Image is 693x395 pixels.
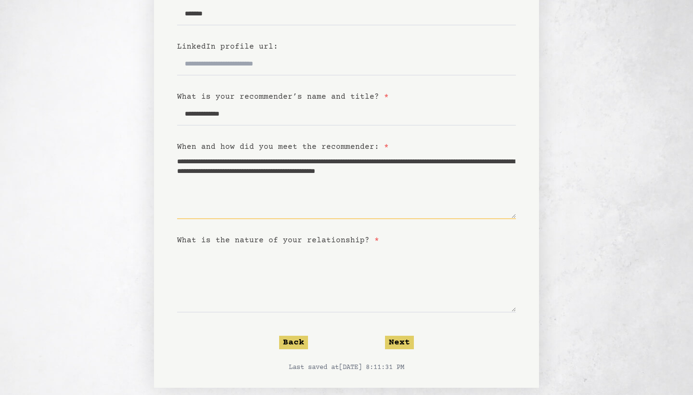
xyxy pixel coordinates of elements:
label: When and how did you meet the recommender: [177,143,389,151]
button: Back [279,336,308,349]
button: Next [385,336,414,349]
label: What is the nature of your relationship? [177,236,379,245]
label: What is your recommender’s name and title? [177,92,389,101]
p: Last saved at [DATE] 8:11:31 PM [177,363,516,372]
label: LinkedIn profile url: [177,42,278,51]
